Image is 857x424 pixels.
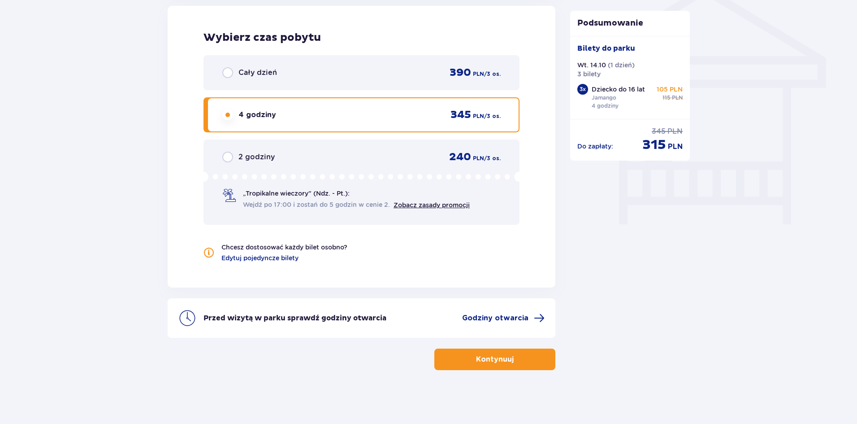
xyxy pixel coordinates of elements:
[449,150,471,164] span: 240
[592,94,616,102] p: Jamango
[592,102,619,110] p: 4 godziny
[577,84,588,95] div: 3 x
[473,112,484,120] span: PLN
[243,200,390,209] span: Wejdź po 17:00 i zostań do 5 godzin w cenie 2.
[608,61,635,70] p: ( 1 dzień )
[462,313,528,323] span: Godziny otwarcia
[238,152,275,162] span: 2 godziny
[243,189,350,198] span: „Tropikalne wieczory" (Ndz. - Pt.):
[462,313,545,323] a: Godziny otwarcia
[473,70,484,78] span: PLN
[484,154,501,162] span: / 3 os.
[657,85,683,94] p: 105 PLN
[570,18,690,29] p: Podsumowanie
[662,94,670,102] span: 115
[476,354,514,364] p: Kontynuuj
[577,44,635,53] p: Bilety do parku
[238,110,276,120] span: 4 godziny
[450,66,471,79] span: 390
[221,254,299,262] a: Edytuj pojedyncze bilety
[473,154,484,162] span: PLN
[577,70,601,79] p: 3 bilety
[484,112,501,120] span: / 3 os.
[203,313,386,323] p: Przed wizytą w parku sprawdź godziny otwarcia
[652,127,666,136] span: 345
[672,94,683,102] span: PLN
[577,142,613,151] p: Do zapłaty :
[668,142,683,152] span: PLN
[577,61,606,70] p: Wt. 14.10
[484,70,501,78] span: / 3 os.
[592,85,645,94] p: Dziecko do 16 lat
[667,127,683,136] span: PLN
[221,243,347,252] p: Chcesz dostosować każdy bilet osobno?
[450,108,471,122] span: 345
[238,68,277,78] span: Cały dzień
[394,201,470,209] a: Zobacz zasady promocji
[434,349,555,370] button: Kontynuuj
[642,136,666,153] span: 315
[203,31,519,44] h2: Wybierz czas pobytu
